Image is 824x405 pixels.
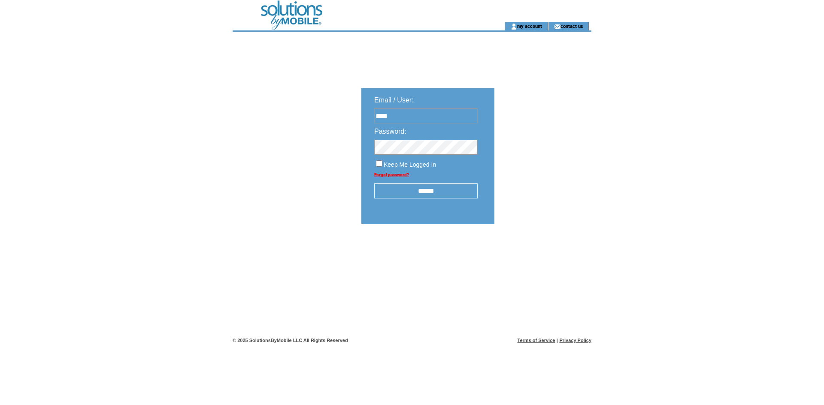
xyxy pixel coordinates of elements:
[519,245,562,256] img: transparent.png
[374,128,406,135] span: Password:
[233,338,348,343] span: © 2025 SolutionsByMobile LLC All Rights Reserved
[518,338,555,343] a: Terms of Service
[374,96,414,104] span: Email / User:
[559,338,591,343] a: Privacy Policy
[560,23,583,29] a: contact us
[374,172,409,177] a: Forgot password?
[554,23,560,30] img: contact_us_icon.gif
[384,161,436,168] span: Keep Me Logged In
[557,338,558,343] span: |
[511,23,517,30] img: account_icon.gif
[517,23,542,29] a: my account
